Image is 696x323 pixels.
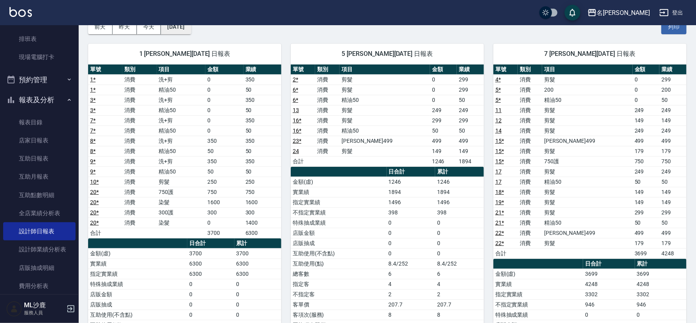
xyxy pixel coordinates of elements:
[518,177,542,187] td: 消費
[457,146,484,156] td: 149
[315,146,340,156] td: 消費
[430,105,457,115] td: 249
[157,65,206,75] th: 項目
[659,177,687,187] td: 50
[6,301,22,317] img: Person
[157,74,206,85] td: 洗+剪
[122,136,157,146] td: 消費
[205,126,243,136] td: 0
[542,126,633,136] td: 剪髮
[122,207,157,218] td: 消費
[435,238,484,248] td: 0
[122,85,157,95] td: 消費
[244,115,281,126] td: 350
[633,187,660,197] td: 149
[122,74,157,85] td: 消費
[234,269,281,279] td: 6300
[542,146,633,156] td: 剪髮
[542,115,633,126] td: 剪髮
[3,150,76,168] a: 互助日報表
[3,259,76,277] a: 店販抽成明細
[435,197,484,207] td: 1496
[659,136,687,146] td: 499
[435,269,484,279] td: 6
[187,299,234,310] td: 0
[291,65,315,75] th: 單號
[518,228,542,238] td: 消費
[493,279,583,289] td: 實業績
[244,177,281,187] td: 250
[518,136,542,146] td: 消費
[633,156,660,166] td: 750
[542,74,633,85] td: 剪髮
[88,248,187,258] td: 金額(虛)
[659,85,687,95] td: 200
[234,248,281,258] td: 3700
[387,238,436,248] td: 0
[205,228,243,238] td: 3700
[3,277,76,295] a: 費用分析表
[122,218,157,228] td: 消費
[542,238,633,248] td: 剪髮
[9,7,32,17] img: Logo
[542,166,633,177] td: 剪髮
[88,20,113,34] button: 前天
[187,279,234,289] td: 0
[435,177,484,187] td: 1246
[3,70,76,90] button: 預約管理
[633,228,660,238] td: 499
[542,136,633,146] td: [PERSON_NAME]499
[518,95,542,105] td: 消費
[157,136,206,146] td: 洗+剪
[518,156,542,166] td: 消費
[659,228,687,238] td: 499
[542,177,633,187] td: 精油50
[518,126,542,136] td: 消費
[493,269,583,279] td: 金額(虛)
[659,146,687,156] td: 179
[234,258,281,269] td: 6300
[430,95,457,105] td: 0
[633,74,660,85] td: 0
[291,269,387,279] td: 總客數
[187,289,234,299] td: 0
[633,95,660,105] td: 0
[542,218,633,228] td: 精油50
[633,248,660,258] td: 3699
[387,279,436,289] td: 4
[340,115,430,126] td: 剪髮
[518,238,542,248] td: 消費
[234,289,281,299] td: 0
[633,146,660,156] td: 179
[430,115,457,126] td: 299
[387,187,436,197] td: 1894
[435,279,484,289] td: 4
[291,156,315,166] td: 合計
[122,166,157,177] td: 消費
[495,127,502,134] a: 14
[157,187,206,197] td: 750護
[583,259,635,269] th: 日合計
[387,258,436,269] td: 8.4/252
[157,218,206,228] td: 染髮
[244,85,281,95] td: 50
[387,269,436,279] td: 6
[659,65,687,75] th: 業績
[315,105,340,115] td: 消費
[435,258,484,269] td: 8.4/252
[293,148,299,154] a: 24
[244,95,281,105] td: 350
[3,48,76,66] a: 現場電腦打卡
[542,95,633,105] td: 精油50
[340,146,430,156] td: 剪髮
[300,50,474,58] span: 5 [PERSON_NAME][DATE] 日報表
[315,136,340,146] td: 消費
[633,238,660,248] td: 179
[633,65,660,75] th: 金額
[635,269,687,279] td: 3699
[291,207,387,218] td: 不指定實業績
[244,187,281,197] td: 750
[205,74,243,85] td: 0
[205,146,243,156] td: 50
[244,74,281,85] td: 350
